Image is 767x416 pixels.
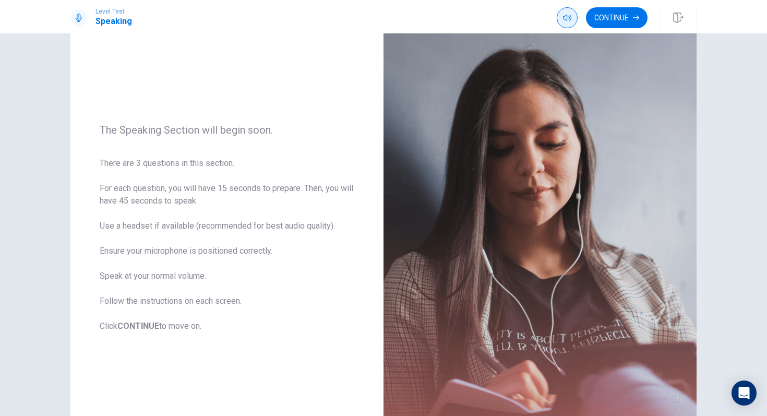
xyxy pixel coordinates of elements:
button: Continue [586,7,648,28]
div: Open Intercom Messenger [732,381,757,406]
span: Level Test [95,8,132,15]
span: The Speaking Section will begin soon. [100,124,354,136]
span: There are 3 questions in this section. For each question, you will have 15 seconds to prepare. Th... [100,157,354,332]
h1: Speaking [95,15,132,28]
b: CONTINUE [117,321,159,331]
